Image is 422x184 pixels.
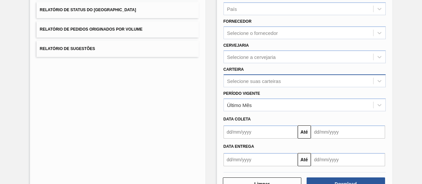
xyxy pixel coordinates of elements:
[298,125,311,139] button: Até
[224,43,249,48] label: Cervejaria
[37,41,199,57] button: Relatório de Sugestões
[37,2,199,18] button: Relatório de Status do [GEOGRAPHIC_DATA]
[37,21,199,38] button: Relatório de Pedidos Originados por Volume
[40,8,136,12] span: Relatório de Status do [GEOGRAPHIC_DATA]
[224,67,244,72] label: Carteira
[227,6,237,12] div: País
[224,19,252,24] label: Fornecedor
[40,46,95,51] span: Relatório de Sugestões
[311,125,385,139] input: dd/mm/yyyy
[298,153,311,166] button: Até
[224,153,298,166] input: dd/mm/yyyy
[227,102,252,108] div: Último Mês
[40,27,143,32] span: Relatório de Pedidos Originados por Volume
[227,78,281,84] div: Selecione suas carteiras
[227,54,276,60] div: Selecione a cervejaria
[224,144,254,149] span: Data entrega
[224,117,251,121] span: Data coleta
[311,153,385,166] input: dd/mm/yyyy
[224,91,260,96] label: Período Vigente
[224,125,298,139] input: dd/mm/yyyy
[227,30,278,36] div: Selecione o fornecedor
